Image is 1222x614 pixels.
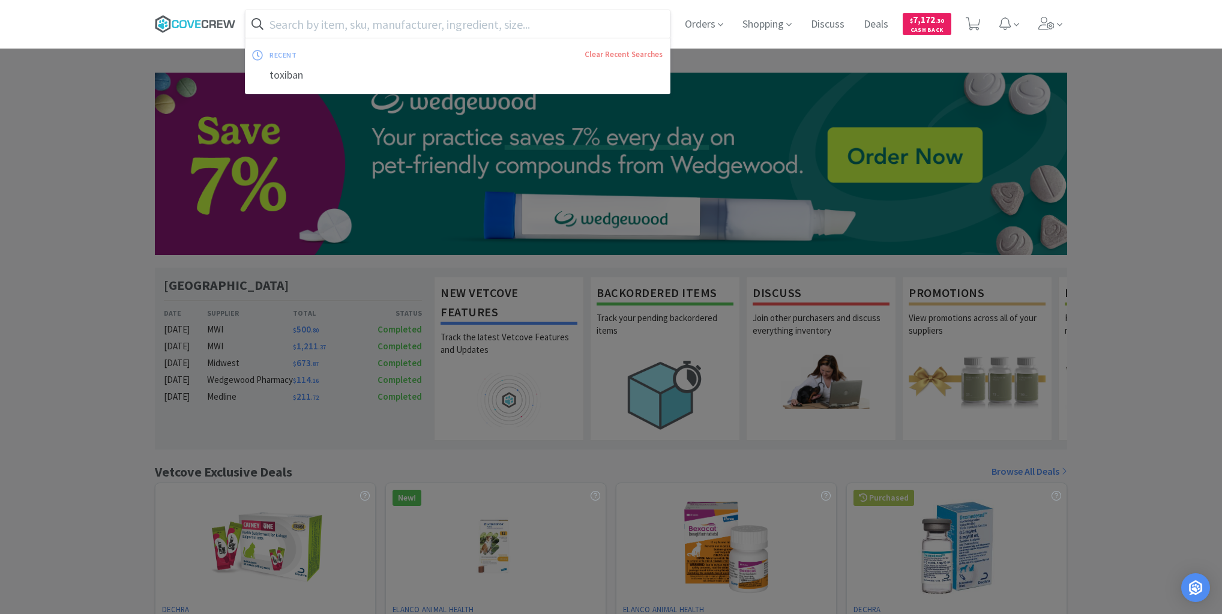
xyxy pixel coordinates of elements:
span: $ [910,17,913,25]
input: Search by item, sku, manufacturer, ingredient, size... [245,10,670,38]
span: 7,172 [910,14,944,25]
a: Deals [859,19,893,30]
span: Cash Back [910,27,944,35]
div: Open Intercom Messenger [1181,573,1210,602]
a: Clear Recent Searches [585,49,663,59]
div: recent [269,46,441,64]
span: . 30 [935,17,944,25]
a: $7,172.30Cash Back [903,8,951,40]
div: toxiban [245,64,670,86]
a: Discuss [806,19,849,30]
